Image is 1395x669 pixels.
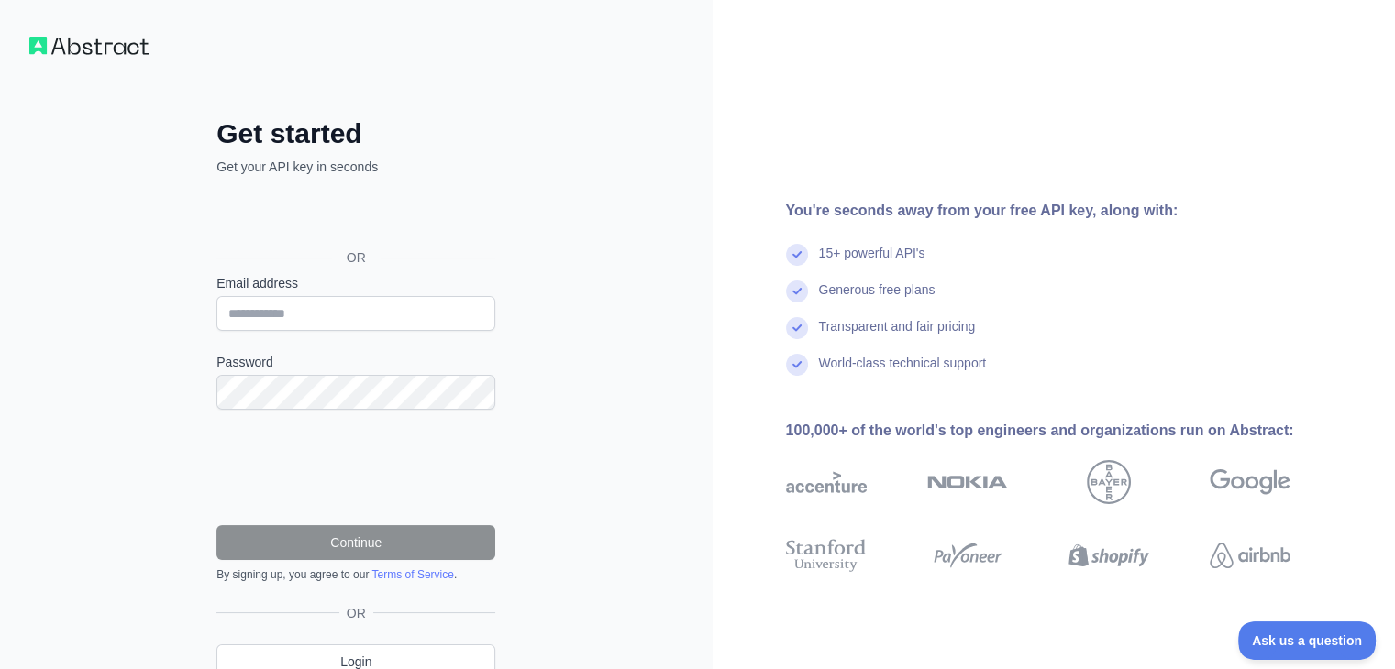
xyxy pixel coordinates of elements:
img: airbnb [1210,535,1290,576]
div: You're seconds away from your free API key, along with: [786,200,1349,222]
span: OR [332,248,381,267]
img: google [1210,460,1290,504]
img: stanford university [786,535,867,576]
img: accenture [786,460,867,504]
h2: Get started [216,117,495,150]
img: payoneer [927,535,1008,576]
iframe: Sign in with Google Button [207,196,501,236]
img: check mark [786,354,808,376]
iframe: reCAPTCHA [216,432,495,503]
img: check mark [786,317,808,339]
img: bayer [1087,460,1131,504]
div: World-class technical support [819,354,987,390]
div: Transparent and fair pricing [819,317,976,354]
img: shopify [1068,535,1149,576]
button: Continue [216,525,495,560]
div: By signing up, you agree to our . [216,567,495,582]
div: 100,000+ of the world's top engineers and organizations run on Abstract: [786,420,1349,442]
img: check mark [786,244,808,266]
iframe: Toggle Customer Support [1238,621,1377,660]
div: 15+ powerful API's [819,244,925,280]
img: Workflow [29,37,149,55]
label: Email address [216,274,495,292]
a: Terms of Service [371,568,453,581]
img: nokia [927,460,1008,504]
div: Generous free plans [819,280,936,317]
label: Password [216,353,495,371]
span: OR [339,604,373,622]
img: check mark [786,280,808,302]
p: Get your API key in seconds [216,158,495,176]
